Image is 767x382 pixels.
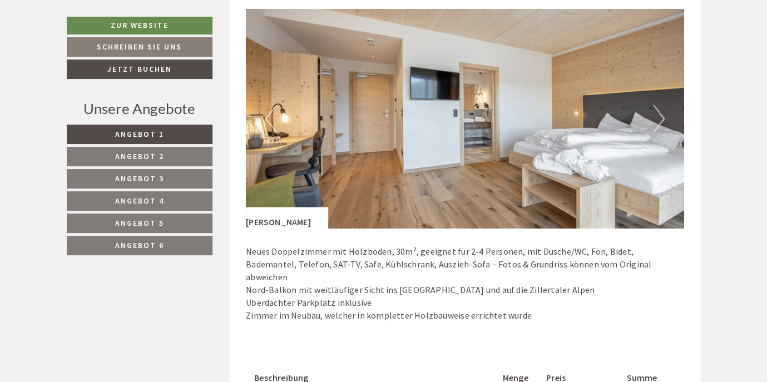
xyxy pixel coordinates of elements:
[67,17,212,34] a: Zur Website
[9,31,182,65] div: Guten Tag, wie können wir Ihnen helfen?
[115,196,164,206] span: Angebot 4
[115,218,164,228] span: Angebot 5
[67,98,212,119] div: Unsere Angebote
[246,9,684,228] img: image
[17,33,176,42] div: [GEOGRAPHIC_DATA]
[195,9,243,28] div: Freitag
[115,240,164,250] span: Angebot 6
[653,105,665,132] button: Next
[67,59,212,79] a: Jetzt buchen
[67,37,212,57] a: Schreiben Sie uns
[115,151,164,161] span: Angebot 2
[246,207,328,228] div: [PERSON_NAME]
[265,105,277,132] button: Previous
[115,173,164,183] span: Angebot 3
[372,293,438,312] button: Senden
[17,54,176,62] small: 12:27
[246,245,684,321] p: Neues Doppelzimmer mit Holzboden, 30m², geeignet für 2-4 Personen, mit Dusche/WC, Fön, Bidet, Bad...
[115,129,164,139] span: Angebot 1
